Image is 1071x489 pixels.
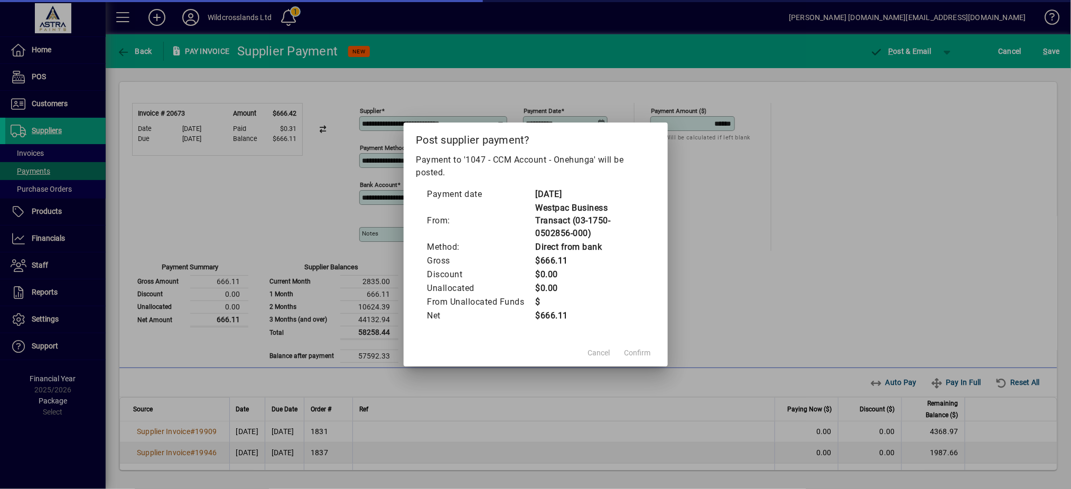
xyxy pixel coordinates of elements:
td: From Unallocated Funds [427,295,535,309]
h2: Post supplier payment? [404,123,668,153]
td: Payment date [427,187,535,201]
td: $0.00 [535,281,645,295]
td: Discount [427,268,535,281]
td: Direct from bank [535,240,645,254]
td: Westpac Business Transact (03-1750-0502856-000) [535,201,645,240]
td: [DATE] [535,187,645,201]
td: $0.00 [535,268,645,281]
td: Method: [427,240,535,254]
td: Unallocated [427,281,535,295]
td: $666.11 [535,309,645,323]
td: Gross [427,254,535,268]
td: Net [427,309,535,323]
td: $ [535,295,645,309]
td: From: [427,201,535,240]
p: Payment to '1047 - CCM Account - Onehunga' will be posted. [416,154,655,179]
td: $666.11 [535,254,645,268]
